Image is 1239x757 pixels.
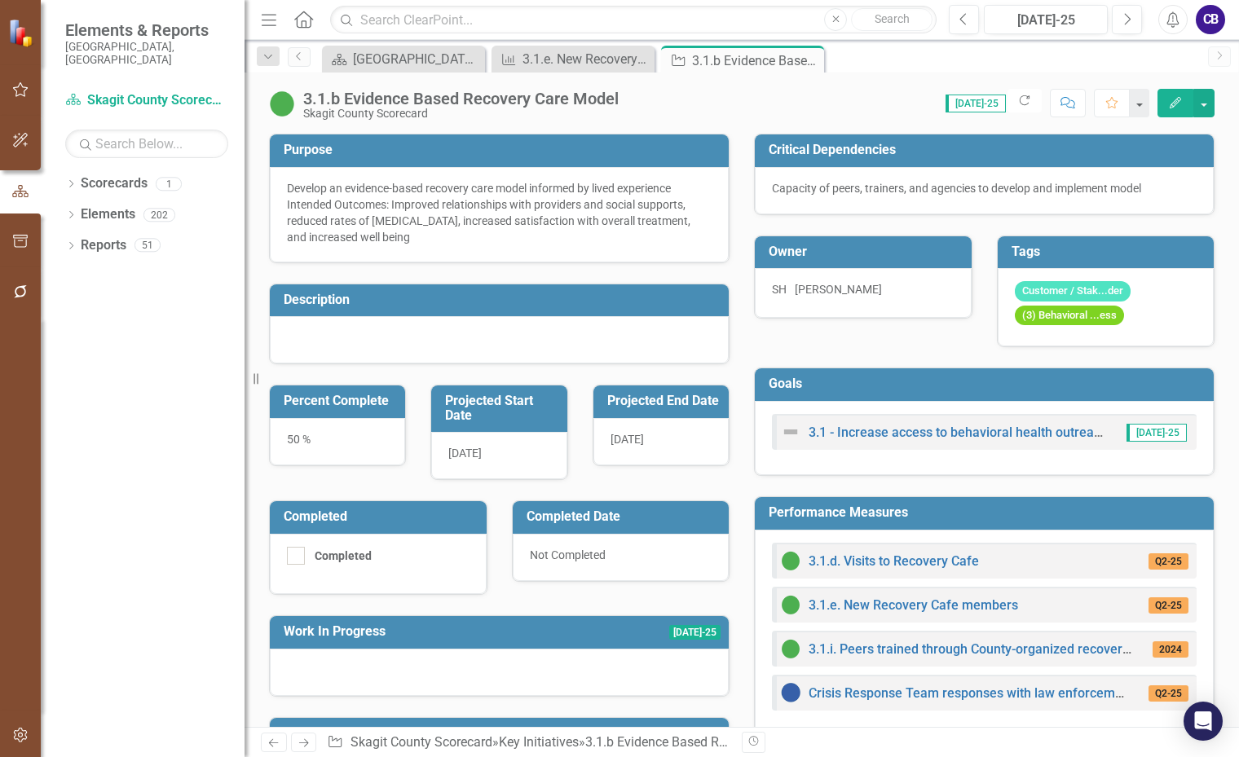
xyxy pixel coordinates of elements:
[781,683,800,702] img: No Information
[8,19,37,47] img: ClearPoint Strategy
[81,236,126,255] a: Reports
[284,624,575,639] h3: Work In Progress
[303,90,619,108] div: 3.1.b Evidence Based Recovery Care Model
[513,534,730,581] div: Not Completed
[795,281,882,297] div: [PERSON_NAME]
[143,208,175,222] div: 202
[284,143,721,157] h3: Purpose
[781,595,800,614] img: On Target
[1184,702,1223,741] div: Open Intercom Messenger
[1153,641,1188,658] span: 2024
[809,685,1134,701] a: Crisis Response Team responses with law enforcement
[1012,244,1206,259] h3: Tags
[496,49,650,69] a: 3.1.e. New Recovery Cafe members
[781,422,800,442] img: Not Defined
[607,394,721,408] h3: Projected End Date
[353,49,481,69] div: [GEOGRAPHIC_DATA] Page
[769,143,1206,157] h3: Critical Dependencies
[522,49,650,69] div: 3.1.e. New Recovery Cafe members
[1149,685,1188,702] span: Q2-25
[326,49,481,69] a: [GEOGRAPHIC_DATA] Page
[287,180,712,245] p: Develop an evidence-based recovery care model informed by lived experience Intended Outcomes: Imp...
[585,734,831,750] div: 3.1.b Evidence Based Recovery Care Model
[499,734,579,750] a: Key Initiatives
[284,394,397,408] h3: Percent Complete
[809,553,979,569] a: 3.1.d. Visits to Recovery Cafe
[81,174,148,193] a: Scorecards
[1149,597,1188,614] span: Q2-25
[315,548,372,564] div: Completed
[772,180,1197,196] div: Capacity of peers, trainers, and agencies to develop and implement model
[781,551,800,570] img: On Target
[269,90,295,117] img: On Target
[445,394,558,422] h3: Projected Start Date
[134,239,161,253] div: 51
[527,509,721,524] h3: Completed Date
[669,625,721,640] span: [DATE]-25
[692,51,820,71] div: 3.1.b Evidence Based Recovery Care Model
[781,639,800,658] img: On Target
[330,6,937,34] input: Search ClearPoint...
[769,505,1206,520] h3: Performance Measures
[351,734,492,750] a: Skagit County Scorecard
[65,40,228,67] small: [GEOGRAPHIC_DATA], [GEOGRAPHIC_DATA]
[769,244,963,259] h3: Owner
[946,95,1006,112] span: [DATE]-25
[1149,553,1188,570] span: Q2-25
[851,8,933,31] button: Search
[284,509,478,524] h3: Completed
[284,726,575,741] h3: 2-Year Prediction
[448,447,482,460] span: [DATE]
[1015,306,1124,326] span: (3) Behavioral ...ess
[772,281,787,297] div: SH
[81,205,135,224] a: Elements
[769,376,1206,391] h3: Goals
[65,130,228,158] input: Search Below...
[984,5,1108,34] button: [DATE]-25
[303,108,619,120] div: Skagit County Scorecard
[270,418,405,465] div: 50 %
[1196,5,1225,34] button: CB
[875,12,910,25] span: Search
[1127,424,1187,442] span: [DATE]-25
[156,177,182,191] div: 1
[65,20,228,40] span: Elements & Reports
[990,11,1102,30] div: [DATE]-25
[327,733,730,752] div: » »
[65,91,228,110] a: Skagit County Scorecard
[809,641,1182,657] a: 3.1.i. Peers trained through County-organized recovery coalition
[284,293,721,307] h3: Description
[611,433,644,446] span: [DATE]
[1015,281,1131,301] span: Customer / Stak...der
[809,597,1018,613] a: 3.1.e. New Recovery Cafe members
